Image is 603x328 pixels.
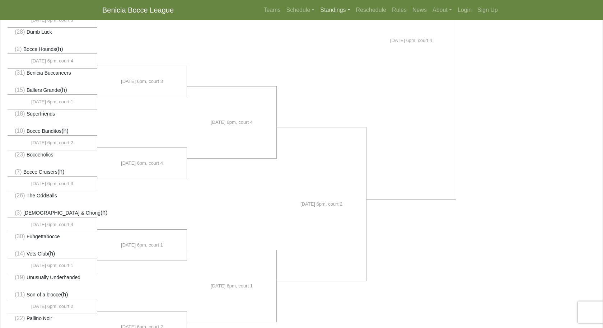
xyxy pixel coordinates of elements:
[27,70,71,76] span: Benicia Buccaneers
[211,282,253,290] span: [DATE] 6pm, court 1
[15,210,22,216] span: (3)
[410,3,430,17] a: News
[27,193,57,198] span: The OddBalls
[27,292,61,297] span: Son of a b'occe
[31,303,73,310] span: [DATE] 6pm, court 2
[102,3,174,17] a: Benicia Bocce League
[27,315,52,321] span: Pallino Noir
[455,3,475,17] a: Login
[15,192,25,198] span: (26)
[15,111,25,117] span: (18)
[27,251,48,257] span: Vets Club
[27,152,53,158] span: Bocceholics
[284,3,318,17] a: Schedule
[300,201,342,208] span: [DATE] 6pm, court 2
[31,17,73,24] span: [DATE] 6pm, court 3
[27,128,61,134] span: Bocce Banditos
[261,3,283,17] a: Teams
[31,180,73,187] span: [DATE] 6pm, court 3
[475,3,501,17] a: Sign Up
[121,160,163,167] span: [DATE] 6pm, court 4
[121,78,163,85] span: [DATE] 6pm, court 3
[15,233,25,239] span: (30)
[15,169,22,175] span: (7)
[211,119,253,126] span: [DATE] 6pm, court 4
[390,37,432,44] span: [DATE] 6pm, court 4
[23,210,100,216] span: [DEMOGRAPHIC_DATA] & Chong
[23,169,57,175] span: Bocce Cruisers
[27,275,80,280] span: Unusually Underhanded
[8,127,97,136] li: (h)
[8,249,97,258] li: (h)
[389,3,410,17] a: Rules
[15,29,25,35] span: (28)
[15,46,22,52] span: (2)
[15,250,25,257] span: (14)
[15,87,25,93] span: (15)
[8,290,97,299] li: (h)
[27,111,55,117] span: Superfriends
[31,139,73,146] span: [DATE] 6pm, court 2
[430,3,455,17] a: About
[8,208,97,217] li: (h)
[8,168,97,177] li: (h)
[31,57,73,65] span: [DATE] 6pm, court 4
[15,128,25,134] span: (10)
[317,3,353,17] a: Standings
[27,234,60,239] span: Fuhgettabocce
[15,315,25,321] span: (22)
[15,291,25,297] span: (11)
[8,86,97,95] li: (h)
[8,45,97,54] li: (h)
[121,242,163,249] span: [DATE] 6pm, court 1
[15,151,25,158] span: (23)
[31,221,73,228] span: [DATE] 6pm, court 4
[23,46,56,52] span: Bocce Hounds
[15,70,25,76] span: (31)
[31,262,73,269] span: [DATE] 6pm, court 1
[27,29,52,35] span: Dumb Luck
[27,87,60,93] span: Ballers Grande
[15,274,25,280] span: (19)
[31,98,73,106] span: [DATE] 6pm, court 1
[353,3,389,17] a: Reschedule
